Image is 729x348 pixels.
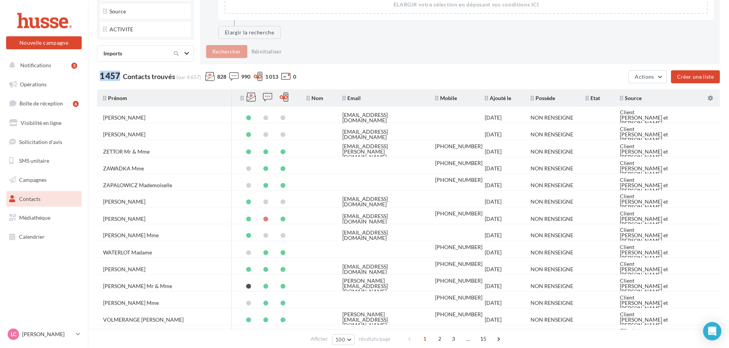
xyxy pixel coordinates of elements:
div: Client [PERSON_NAME] et [PERSON_NAME] [620,261,673,277]
div: NON RENSEIGNE [531,183,573,188]
span: Afficher [311,335,328,343]
div: [DATE] [485,283,502,289]
div: [EMAIL_ADDRESS][DOMAIN_NAME] [342,264,423,275]
span: Médiathèque [19,214,50,221]
div: ZAPALOWICZ Mademoiselle [103,183,172,188]
div: NON RENSEIGNE [531,300,573,306]
div: [DATE] [485,300,502,306]
div: Client [PERSON_NAME] et [PERSON_NAME] [620,177,673,193]
div: Imports [100,50,165,57]
span: Actions [635,73,654,80]
span: 828 [217,73,226,81]
span: (sur 4 657) [176,74,201,80]
a: Calendrier [5,229,83,245]
span: LC [11,330,16,338]
span: ... [462,333,474,345]
span: Contacts [19,196,40,202]
div: [PERSON_NAME] [103,115,145,120]
div: NON RENSEIGNE [531,149,573,154]
span: 3 [447,333,460,345]
div: NON RENSEIGNE [531,132,573,137]
a: SMS unitaire [5,153,83,169]
div: NON RENSEIGNE [531,199,573,204]
span: 990 [241,73,250,81]
a: Visibilité en ligne [5,115,83,131]
div: [DATE] [485,132,502,137]
a: Sollicitation d'avis [5,134,83,150]
span: Prénom [103,95,127,101]
button: Notifications 3 [5,57,80,73]
div: NON RENSEIGNE [531,233,573,238]
div: [PHONE_NUMBER] [435,144,482,149]
div: [EMAIL_ADDRESS][PERSON_NAME][DOMAIN_NAME] [342,144,423,160]
div: [DATE] [485,233,502,238]
div: [PHONE_NUMBER] [435,244,482,250]
div: [PERSON_NAME] Mme [103,300,159,306]
div: Client [PERSON_NAME] et [PERSON_NAME] [620,126,673,142]
div: ACTIVITE [110,27,133,32]
div: [DATE] [485,115,502,120]
div: NON RENSEIGNE [531,283,573,289]
div: [PHONE_NUMBER] [435,211,482,216]
div: Client [PERSON_NAME] et [PERSON_NAME] [620,211,673,227]
div: [DATE] [485,250,502,255]
div: NON RENSEIGNE [531,317,573,322]
a: LC [PERSON_NAME] [6,327,82,342]
div: NON RENSEIGNE [531,166,573,171]
span: Contacts trouvés [123,72,175,81]
div: NON RENSEIGNE [531,216,573,222]
span: Campagnes [19,176,47,183]
span: Visibilité en ligne [21,120,61,126]
button: Rechercher [206,45,247,58]
div: [PERSON_NAME][EMAIL_ADDRESS][DOMAIN_NAME] [342,312,423,328]
a: Campagnes [5,172,83,188]
div: Client [PERSON_NAME] et [PERSON_NAME] [620,194,673,210]
div: NON RENSEIGNE [531,250,573,255]
div: Open Intercom Messenger [703,322,721,340]
button: 100 [332,334,355,345]
div: [PHONE_NUMBER] [435,278,482,283]
span: Email [342,95,361,101]
div: 6 [73,101,79,107]
span: 1 013 [265,73,278,81]
span: Mobile [435,95,457,101]
span: 15 [477,333,490,345]
div: Client [PERSON_NAME] et [PERSON_NAME] [620,110,673,126]
a: Boîte de réception6 [5,95,83,112]
div: [PHONE_NUMBER] [435,160,482,166]
div: [DATE] [485,317,502,322]
span: Etat [585,95,600,101]
span: SMS unitaire [19,157,49,164]
span: 2 [434,333,446,345]
span: Possède [531,95,555,101]
div: [PERSON_NAME] Mr & Mme [103,283,172,289]
div: [PERSON_NAME][EMAIL_ADDRESS][DOMAIN_NAME] [342,278,423,294]
div: [EMAIL_ADDRESS][DOMAIN_NAME] [342,230,423,241]
div: [PHONE_NUMBER] [435,295,482,300]
span: Opérations [20,81,47,87]
button: Créer une liste [671,70,720,83]
span: 0 [293,73,296,81]
div: [EMAIL_ADDRESS][DOMAIN_NAME] [342,129,423,140]
div: Client [PERSON_NAME] et [PERSON_NAME] [620,160,673,176]
button: Elargir la recherche [218,26,281,39]
div: [PERSON_NAME] [103,132,145,137]
a: Opérations [5,76,83,92]
p: [PERSON_NAME] [22,330,73,338]
button: Réinitialiser [248,47,285,56]
div: [DATE] [485,199,502,204]
div: ZETTOR Mr & Mme [103,149,150,154]
div: [DATE] [485,267,502,272]
div: Client [PERSON_NAME] et [PERSON_NAME] [620,144,673,160]
span: 1 457 [100,72,120,80]
button: Actions [628,70,666,83]
div: VOLMERANGE [PERSON_NAME] [103,317,184,322]
div: Source [110,9,126,14]
span: Ajouté le [485,95,511,101]
div: NON RENSEIGNE [531,115,573,120]
button: Nouvelle campagne [6,36,82,49]
div: [PHONE_NUMBER] [435,261,482,267]
div: [PERSON_NAME] [103,267,145,272]
div: Client [PERSON_NAME] et [PERSON_NAME] [620,328,673,344]
div: Client [PERSON_NAME] et [PERSON_NAME] [620,295,673,311]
